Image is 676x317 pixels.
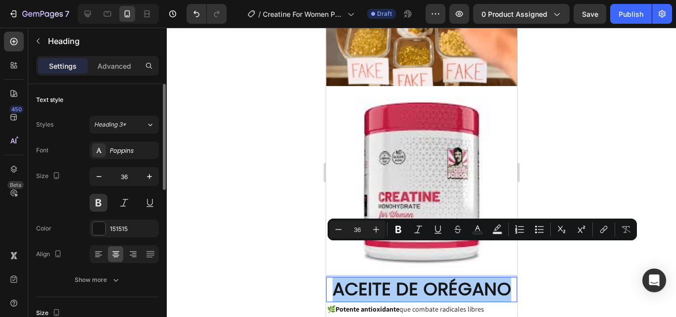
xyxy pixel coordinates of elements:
[110,146,156,155] div: Poppins
[619,9,643,19] div: Publish
[48,35,155,47] p: Heading
[582,10,598,18] span: Save
[36,170,62,183] div: Size
[574,4,606,24] button: Save
[36,95,63,104] div: Text style
[90,116,159,134] button: Heading 3*
[36,120,53,129] div: Styles
[482,9,547,19] span: 0 product assigned
[7,181,24,189] div: Beta
[94,120,126,129] span: Heading 3*
[36,248,64,261] div: Align
[258,9,261,19] span: /
[377,9,392,18] span: Draft
[36,224,51,233] div: Color
[610,4,652,24] button: Publish
[473,4,570,24] button: 0 product assigned
[36,271,159,289] button: Show more
[49,61,77,71] p: Settings
[9,105,24,113] div: 450
[65,8,69,20] p: 7
[36,146,48,155] div: Font
[642,269,666,292] div: Open Intercom Messenger
[187,4,227,24] div: Undo/Redo
[110,225,156,233] div: 151515
[75,275,121,285] div: Show more
[4,4,74,24] button: 7
[263,9,343,19] span: Creatine For Women Pesos
[97,61,131,71] p: Advanced
[326,28,517,317] iframe: Design area
[328,219,637,240] div: Editor contextual toolbar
